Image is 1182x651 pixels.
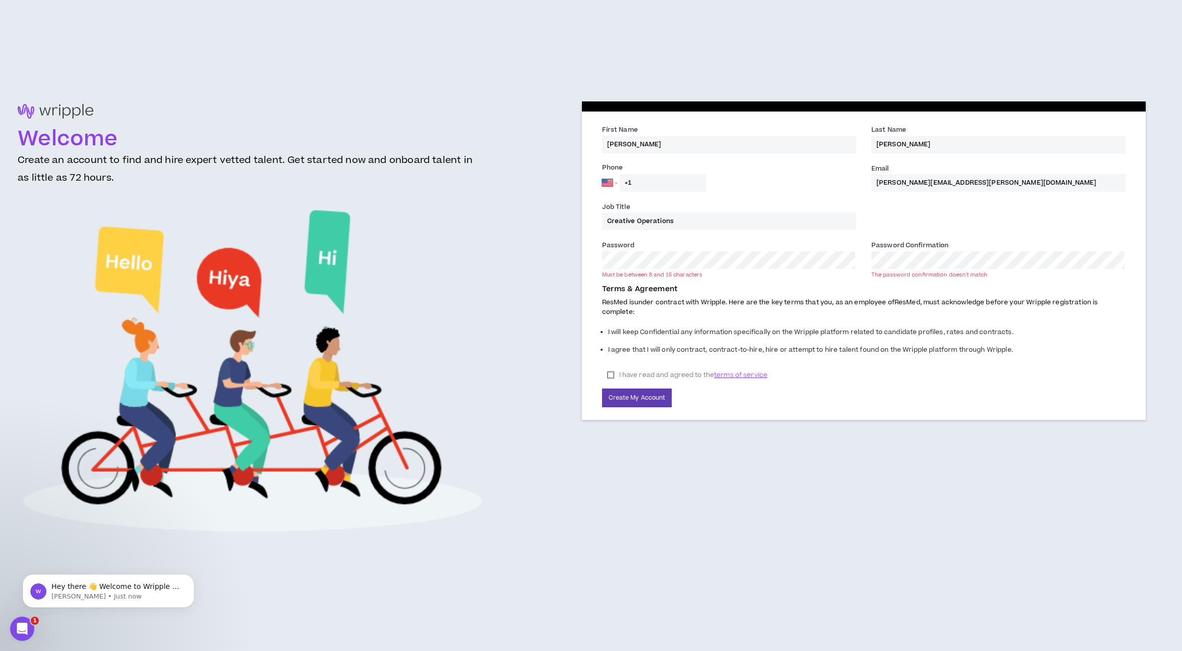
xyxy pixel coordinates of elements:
img: logo-brand.png [18,104,93,125]
h3: Create an account to find and hire expert vetted talent. Get started now and onboard talent in as... [18,151,488,195]
label: Email [871,164,889,175]
h1: Welcome [18,127,488,151]
button: Create My Account [602,389,672,407]
span: terms of service [714,370,767,380]
label: Job Title [602,202,630,213]
iframe: Intercom notifications message [8,553,209,624]
img: Welcome to Wripple [22,195,484,549]
div: The password confirmation doesn't match [871,271,1126,279]
label: Last Name [871,125,906,136]
label: I have read and agreed to the [602,367,773,383]
iframe: Intercom live chat [10,617,34,641]
label: Phone [602,163,856,174]
span: 1 [31,617,39,625]
label: Password [602,241,635,252]
li: I will keep Confidential any information specifically on the Wripple platform related to candidat... [608,325,1126,342]
li: I agree that I will only contract, contract-to-hire, hire or attempt to hire talent found on the ... [608,343,1126,360]
p: ResMed is under contract with Wripple. Here are the key terms that you, as an employee of ResMed ... [602,298,1126,317]
label: Password Confirmation [871,241,949,252]
label: First Name [602,125,638,136]
div: Must be between 8 and 16 characters [602,271,856,279]
p: Terms & Agreement [602,284,1126,295]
